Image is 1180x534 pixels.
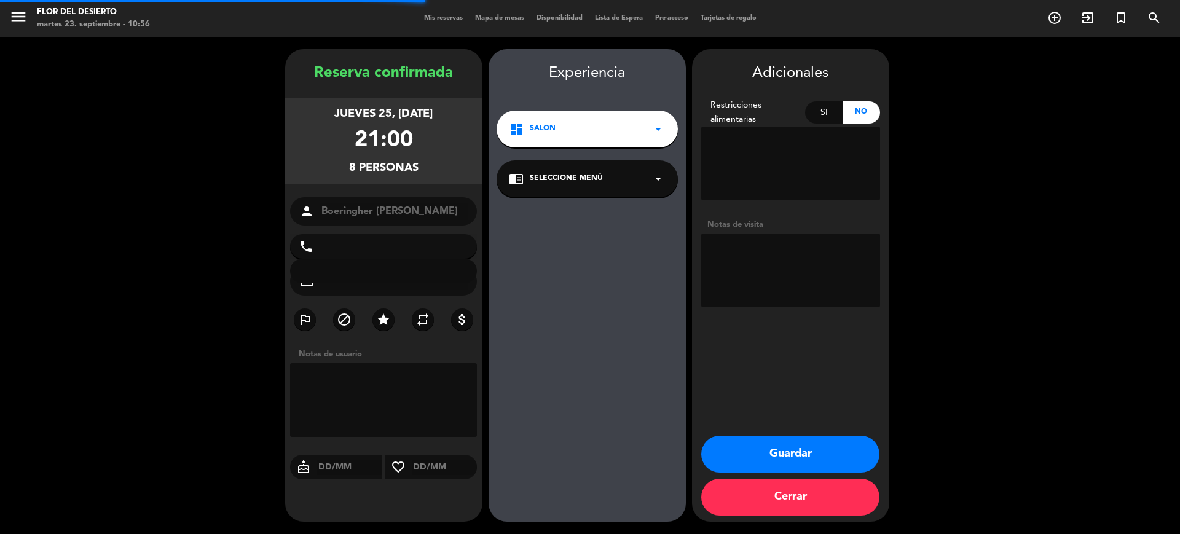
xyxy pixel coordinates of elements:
div: Adicionales [701,61,880,85]
div: Notas de usuario [293,348,482,361]
span: Mis reservas [418,15,469,22]
div: Experiencia [489,61,686,85]
i: block [337,312,352,327]
div: martes 23. septiembre - 10:56 [37,18,150,31]
i: arrow_drop_down [651,122,666,136]
div: No [843,101,880,124]
i: chrome_reader_mode [509,171,524,186]
button: menu [9,7,28,30]
i: person [299,204,314,219]
i: attach_money [455,312,470,327]
div: Reserva confirmada [285,61,482,85]
i: turned_in_not [1114,10,1128,25]
div: 8 personas [349,159,419,177]
span: Disponibilidad [530,15,589,22]
span: Lista de Espera [589,15,649,22]
button: Guardar [701,436,879,473]
i: cake [290,460,317,474]
div: Si [805,101,843,124]
span: Mapa de mesas [469,15,530,22]
div: FLOR DEL DESIERTO [37,6,150,18]
div: Restricciones alimentarias [701,98,806,127]
span: Pre-acceso [649,15,694,22]
i: exit_to_app [1080,10,1095,25]
i: phone [299,239,313,254]
i: menu [9,7,28,26]
span: SALON [530,123,556,135]
i: star [376,312,391,327]
i: search [1147,10,1162,25]
i: arrow_drop_down [651,171,666,186]
i: add_circle_outline [1047,10,1062,25]
i: repeat [415,312,430,327]
input: DD/MM [317,460,383,475]
div: Notas de visita [701,218,880,231]
div: 21:00 [355,123,413,159]
span: Tarjetas de regalo [694,15,763,22]
i: dashboard [509,122,524,136]
span: Seleccione Menú [530,173,603,185]
div: jueves 25, [DATE] [334,105,433,123]
i: outlined_flag [297,312,312,327]
input: DD/MM [412,460,478,475]
i: favorite_border [385,460,412,474]
button: Cerrar [701,479,879,516]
